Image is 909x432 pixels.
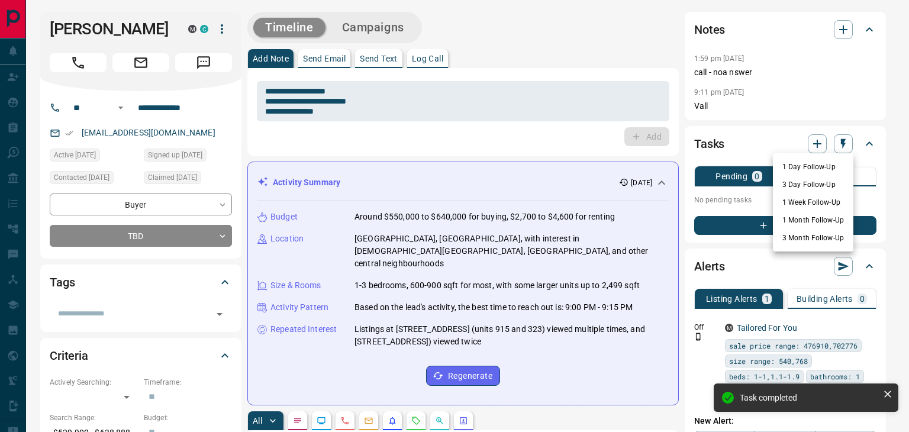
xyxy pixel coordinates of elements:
[773,229,853,247] li: 3 Month Follow-Up
[773,211,853,229] li: 1 Month Follow-Up
[773,158,853,176] li: 1 Day Follow-Up
[773,194,853,211] li: 1 Week Follow-Up
[740,393,878,402] div: Task completed
[773,176,853,194] li: 3 Day Follow-Up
